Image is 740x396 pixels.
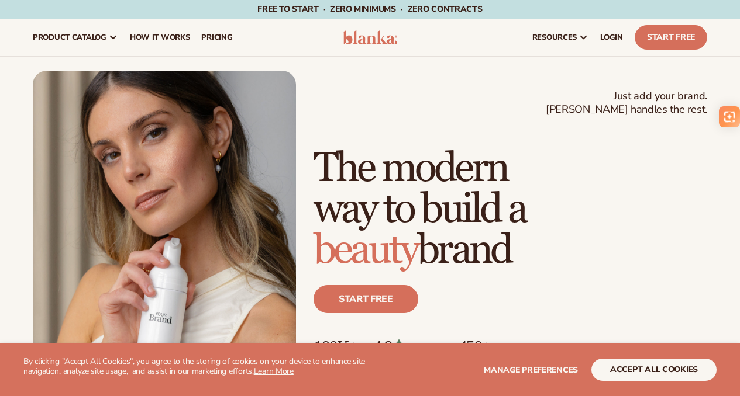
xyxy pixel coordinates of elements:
[484,359,578,381] button: Manage preferences
[257,4,482,15] span: Free to start · ZERO minimums · ZERO contracts
[33,33,106,42] span: product catalog
[23,357,370,377] p: By clicking "Accept All Cookies", you agree to the storing of cookies on your device to enhance s...
[343,30,398,44] img: logo
[124,19,196,56] a: How It Works
[314,225,417,275] span: beauty
[314,285,418,313] a: Start free
[484,364,578,376] span: Manage preferences
[195,19,238,56] a: pricing
[600,33,623,42] span: LOGIN
[591,359,717,381] button: accept all cookies
[458,336,546,356] p: 450+
[314,336,362,356] p: 100K+
[201,33,232,42] span: pricing
[526,19,594,56] a: resources
[373,336,447,356] p: 4.9
[532,33,577,42] span: resources
[27,19,124,56] a: product catalog
[594,19,629,56] a: LOGIN
[314,148,707,271] h1: The modern way to build a brand
[254,366,294,377] a: Learn More
[546,89,707,117] span: Just add your brand. [PERSON_NAME] handles the rest.
[635,25,707,50] a: Start Free
[130,33,190,42] span: How It Works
